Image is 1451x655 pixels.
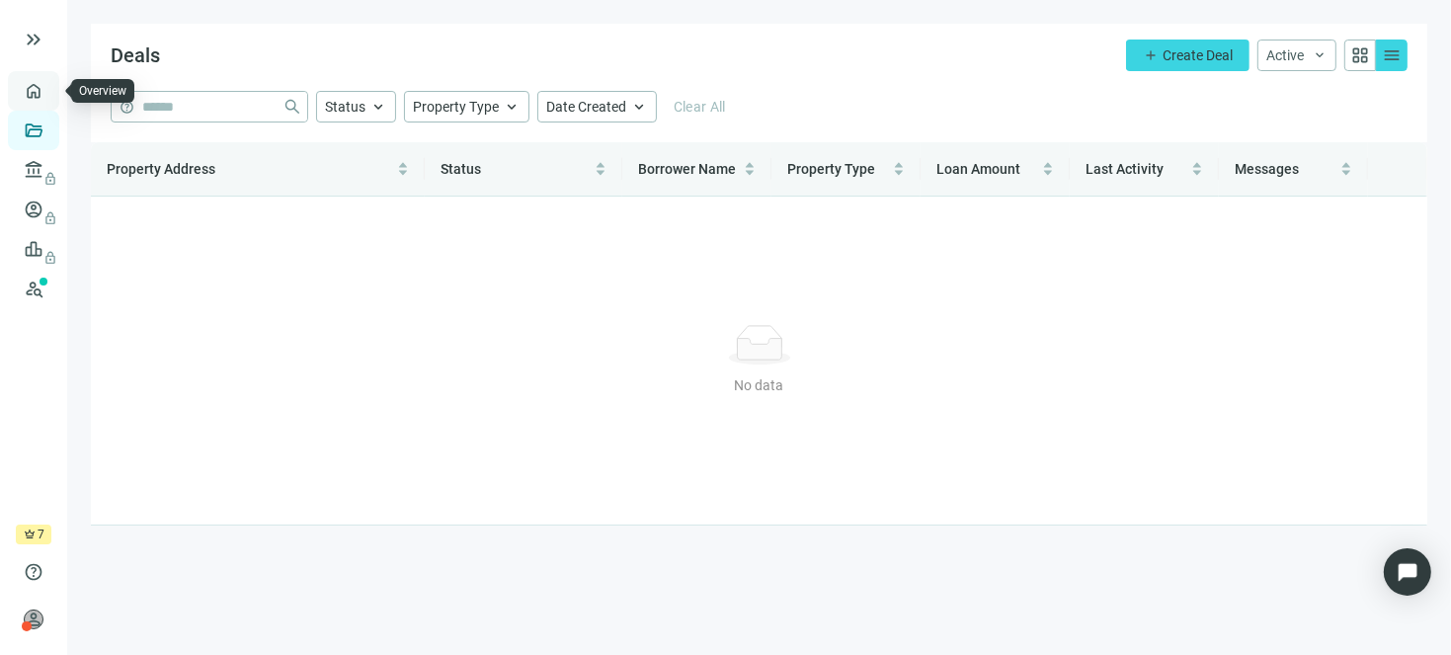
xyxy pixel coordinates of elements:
[325,99,365,115] span: Status
[441,161,481,177] span: Status
[1312,47,1328,63] span: keyboard_arrow_down
[24,529,36,540] span: crown
[1257,40,1336,71] button: Activekeyboard_arrow_down
[369,98,387,116] span: keyboard_arrow_up
[1266,47,1304,63] span: Active
[1350,45,1370,65] span: grid_view
[38,525,44,544] span: 7
[413,99,499,115] span: Property Type
[546,99,626,115] span: Date Created
[630,98,648,116] span: keyboard_arrow_up
[24,610,43,629] span: person
[1126,40,1249,71] button: addCreate Deal
[22,28,45,51] button: keyboard_double_arrow_right
[503,98,521,116] span: keyboard_arrow_up
[24,562,43,582] span: help
[107,161,215,177] span: Property Address
[1163,47,1233,63] span: Create Deal
[1235,161,1299,177] span: Messages
[1143,47,1159,63] span: add
[728,374,791,396] div: No data
[638,161,736,177] span: Borrower Name
[120,100,134,115] span: help
[665,91,735,123] button: Clear All
[1382,45,1402,65] span: menu
[936,161,1020,177] span: Loan Amount
[1086,161,1164,177] span: Last Activity
[787,161,875,177] span: Property Type
[1384,548,1431,596] div: Open Intercom Messenger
